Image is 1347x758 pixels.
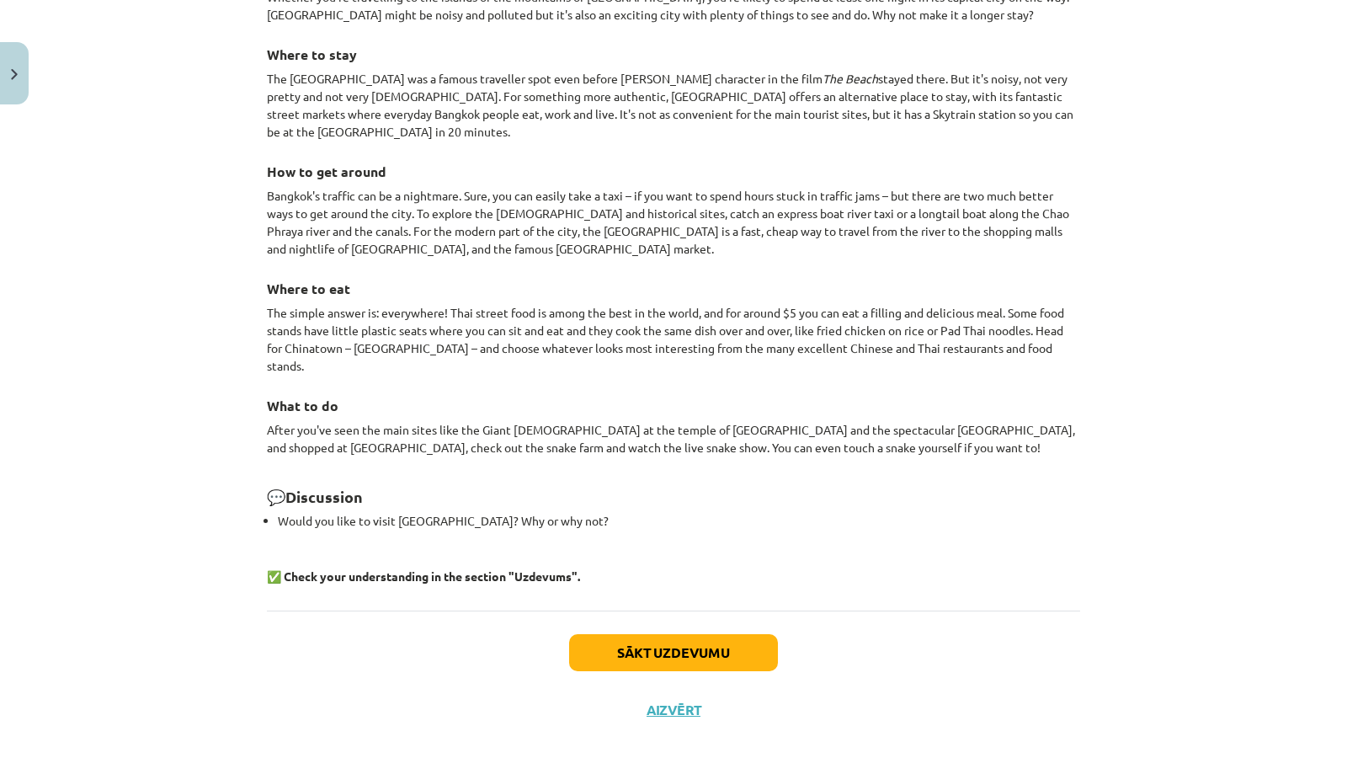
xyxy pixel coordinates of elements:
strong: Where to eat [267,280,350,297]
strong: Discussion [285,487,363,506]
img: icon-close-lesson-0947bae3869378f0d4975bcd49f059093ad1ed9edebbc8119c70593378902aed.svg [11,69,18,80]
button: Aizvērt [642,702,705,718]
h2: 💬 [267,467,1080,508]
p: The simple answer is: everywhere! Thai street food is among the best in the world, and for around... [267,304,1080,375]
button: Sākt uzdevumu [569,634,778,671]
strong: ✅ Check your understanding in the section "Uzdevums". [267,568,580,584]
p: After you've seen the main sites like the Giant [DEMOGRAPHIC_DATA] at the temple of [GEOGRAPHIC_D... [267,421,1080,456]
p: Bangkok's traffic can be a nightmare. Sure, you can easily take a taxi – if you want to spend hou... [267,187,1080,258]
em: The Beach [823,71,878,86]
strong: What to do [267,397,338,414]
p: Would you like to visit [GEOGRAPHIC_DATA]? Why or why not? [278,512,1080,530]
strong: How to get around [267,163,386,180]
p: The [GEOGRAPHIC_DATA] was a famous traveller spot even before [PERSON_NAME] character in the film... [267,70,1080,141]
strong: Where to stay [267,45,357,63]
